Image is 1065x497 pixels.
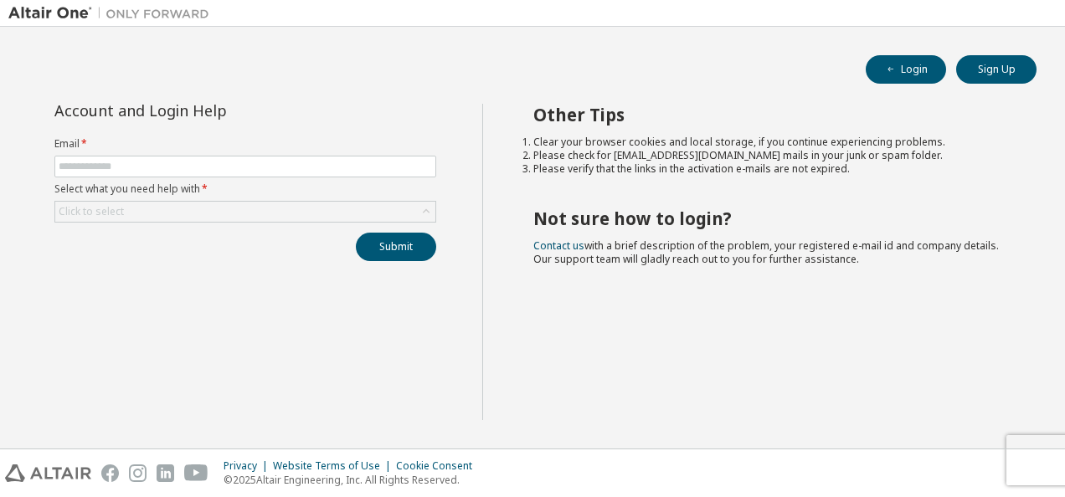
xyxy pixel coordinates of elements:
[533,136,1007,149] li: Clear your browser cookies and local storage, if you continue experiencing problems.
[5,464,91,482] img: altair_logo.svg
[184,464,208,482] img: youtube.svg
[533,104,1007,126] h2: Other Tips
[533,208,1007,229] h2: Not sure how to login?
[533,149,1007,162] li: Please check for [EMAIL_ADDRESS][DOMAIN_NAME] mails in your junk or spam folder.
[55,202,435,222] div: Click to select
[157,464,174,482] img: linkedin.svg
[54,137,436,151] label: Email
[273,459,396,473] div: Website Terms of Use
[59,205,124,218] div: Click to select
[866,55,946,84] button: Login
[129,464,147,482] img: instagram.svg
[8,5,218,22] img: Altair One
[54,104,360,117] div: Account and Login Help
[396,459,482,473] div: Cookie Consent
[533,238,999,266] span: with a brief description of the problem, your registered e-mail id and company details. Our suppo...
[101,464,119,482] img: facebook.svg
[533,238,584,253] a: Contact us
[956,55,1037,84] button: Sign Up
[356,233,436,261] button: Submit
[54,182,436,196] label: Select what you need help with
[224,459,273,473] div: Privacy
[533,162,1007,176] li: Please verify that the links in the activation e-mails are not expired.
[224,473,482,487] p: © 2025 Altair Engineering, Inc. All Rights Reserved.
